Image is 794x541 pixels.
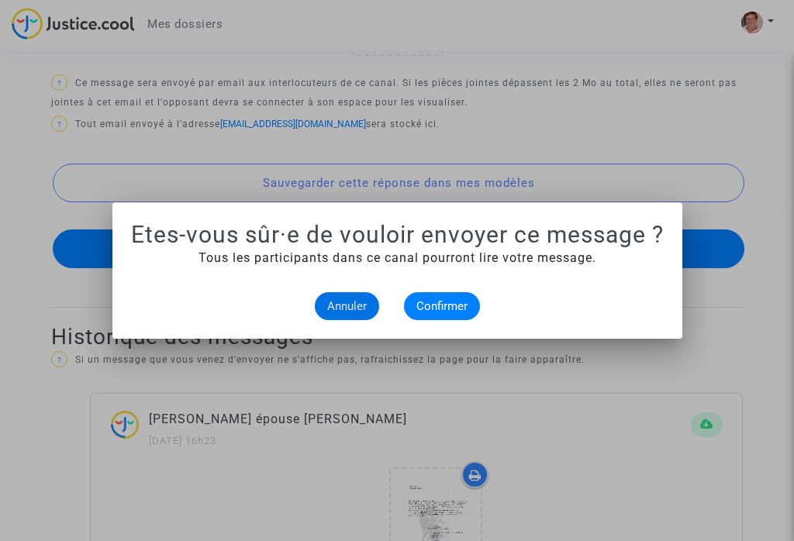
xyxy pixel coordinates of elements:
h1: Etes-vous sûr·e de vouloir envoyer ce message ? [131,221,664,249]
button: Annuler [315,292,379,320]
span: Confirmer [416,299,468,313]
span: Tous les participants dans ce canal pourront lire votre message. [198,250,596,265]
button: Confirmer [404,292,480,320]
span: Annuler [327,299,367,313]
